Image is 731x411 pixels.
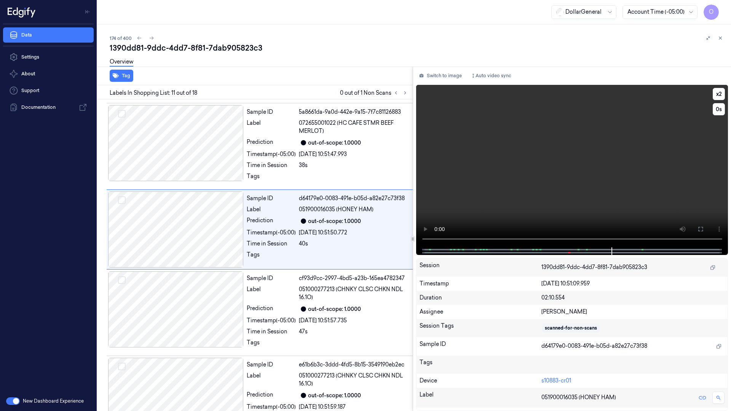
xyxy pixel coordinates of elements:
[247,317,296,325] div: Timestamp (-05:00)
[118,110,126,118] button: Select row
[704,5,719,20] button: O
[3,49,94,65] a: Settings
[247,205,296,213] div: Label
[247,339,296,351] div: Tags
[299,285,413,301] span: 051000277213 (CHNKY CLSC CHKN NDL 16.1O)
[420,340,542,352] div: Sample ID
[247,194,296,202] div: Sample ID
[3,100,94,115] a: Documentation
[247,328,296,336] div: Time in Session
[468,70,514,82] button: Auto video sync
[299,372,413,388] span: 051000277213 (CHNKY CLSC CHKN NDL 16.1O)
[541,280,725,288] div: [DATE] 10:51:09.959
[308,392,361,400] div: out-of-scope: 1.0000
[247,372,296,388] div: Label
[118,363,126,370] button: Select row
[299,317,413,325] div: [DATE] 10:51:57.735
[247,108,296,116] div: Sample ID
[247,119,296,135] div: Label
[299,328,413,336] div: 47s
[247,217,296,226] div: Prediction
[110,89,197,97] span: Labels In Shopping List: 11 out of 18
[541,308,725,316] div: [PERSON_NAME]
[247,229,296,237] div: Timestamp (-05:00)
[3,83,94,98] a: Support
[247,274,296,282] div: Sample ID
[3,66,94,81] button: About
[299,240,413,248] div: 40s
[3,27,94,43] a: Data
[110,35,132,41] span: 174 of 400
[299,194,413,202] div: d64179e0-0083-491e-b05d-a82e27c73f38
[299,161,413,169] div: 38s
[247,403,296,411] div: Timestamp (-05:00)
[110,43,725,53] div: 1390dd81-9ddc-4dd7-8f81-7dab905823c3
[118,276,126,284] button: Select row
[247,391,296,400] div: Prediction
[247,361,296,369] div: Sample ID
[81,6,94,18] button: Toggle Navigation
[541,263,647,271] span: 1390dd81-9ddc-4dd7-8f81-7dab905823c3
[420,358,542,371] div: Tags
[299,119,413,135] span: 072655001022 (HC CAFE STMR BEEF MERLOT)
[541,377,725,385] div: s10883-cr01
[420,308,542,316] div: Assignee
[299,150,413,158] div: [DATE] 10:51:47.993
[247,240,296,248] div: Time in Session
[541,393,616,401] span: 051900016035 (HONEY HAM)
[308,305,361,313] div: out-of-scope: 1.0000
[247,138,296,147] div: Prediction
[340,88,410,97] span: 0 out of 1 Non Scans
[541,342,647,350] span: d64179e0-0083-491e-b05d-a82e27c73f38
[420,261,542,274] div: Session
[110,70,133,82] button: Tag
[420,280,542,288] div: Timestamp
[299,274,413,282] div: cf93d9cc-2997-4bd5-a23b-165ea4782347
[545,325,597,331] div: scanned-for-non-scans
[713,88,725,100] button: x2
[308,139,361,147] div: out-of-scope: 1.0000
[420,322,542,334] div: Session Tags
[299,403,413,411] div: [DATE] 10:51:59.187
[299,361,413,369] div: e61b6b3c-3ddd-4fd5-8b15-3549190eb2ec
[416,70,465,82] button: Switch to image
[118,196,126,204] button: Select row
[420,391,542,405] div: Label
[299,205,373,213] span: 051900016035 (HONEY HAM)
[247,251,296,263] div: Tags
[247,172,296,185] div: Tags
[420,294,542,302] div: Duration
[308,217,361,225] div: out-of-scope: 1.0000
[299,108,413,116] div: 5a8661da-9a0d-442e-9a15-7f7c81126883
[247,150,296,158] div: Timestamp (-05:00)
[541,294,725,302] div: 02:10.554
[247,161,296,169] div: Time in Session
[713,103,725,115] button: 0s
[247,285,296,301] div: Label
[247,304,296,314] div: Prediction
[110,58,133,67] a: Overview
[420,377,542,385] div: Device
[299,229,413,237] div: [DATE] 10:51:50.772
